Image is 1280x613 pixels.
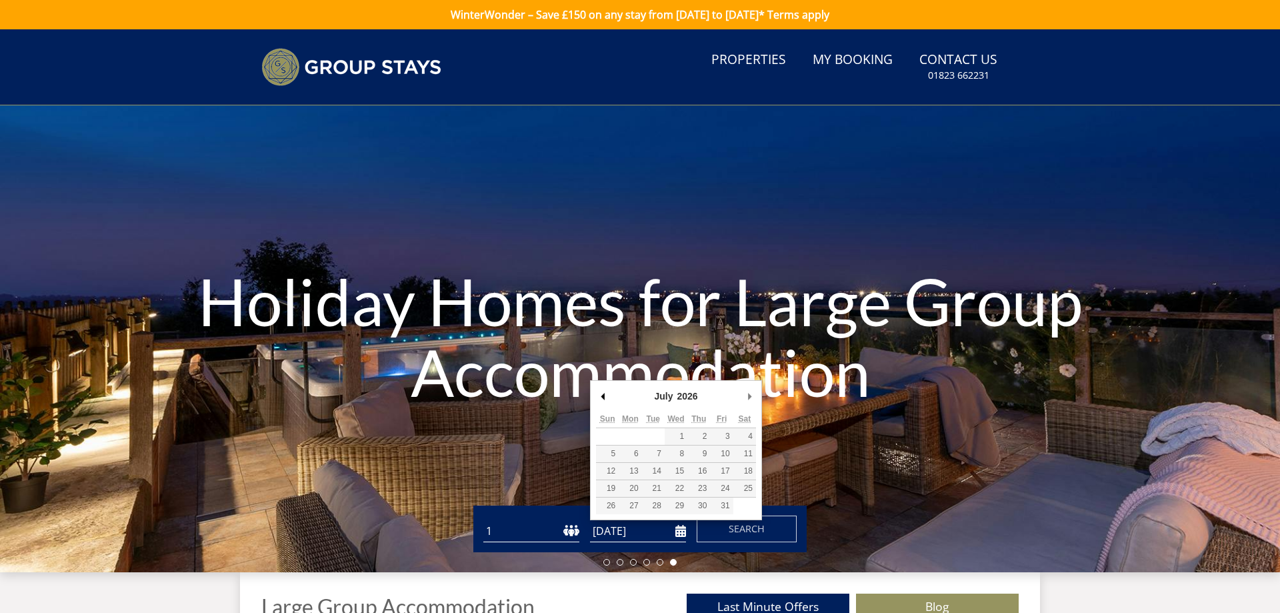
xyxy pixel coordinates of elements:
[743,386,756,406] button: Next Month
[596,386,609,406] button: Previous Month
[642,498,665,514] button: 28
[687,498,710,514] button: 30
[646,414,659,424] abbr: Tuesday
[733,428,756,445] button: 4
[710,463,733,480] button: 17
[733,446,756,462] button: 11
[619,463,641,480] button: 13
[675,386,699,406] div: 2026
[596,463,619,480] button: 12
[642,480,665,497] button: 21
[717,414,727,424] abbr: Friday
[687,446,710,462] button: 9
[600,414,615,424] abbr: Sunday
[596,480,619,497] button: 19
[622,414,639,424] abbr: Monday
[733,480,756,497] button: 25
[710,428,733,445] button: 3
[619,480,641,497] button: 20
[687,428,710,445] button: 2
[710,480,733,497] button: 24
[665,498,687,514] button: 29
[665,480,687,497] button: 22
[596,498,619,514] button: 26
[619,498,641,514] button: 27
[687,463,710,480] button: 16
[665,428,687,445] button: 1
[652,386,675,406] div: July
[665,463,687,480] button: 15
[590,520,686,542] input: Arrival Date
[697,516,797,542] button: Search
[691,414,706,424] abbr: Thursday
[928,69,989,82] small: 01823 662231
[642,446,665,462] button: 7
[710,498,733,514] button: 31
[710,446,733,462] button: 10
[619,446,641,462] button: 6
[706,45,791,75] a: Properties
[729,522,765,535] span: Search
[667,414,684,424] abbr: Wednesday
[596,446,619,462] button: 5
[733,463,756,480] button: 18
[261,48,441,86] img: Group Stays
[914,45,1003,89] a: Contact Us01823 662231
[642,463,665,480] button: 14
[687,480,710,497] button: 23
[665,446,687,462] button: 8
[739,414,751,424] abbr: Saturday
[807,45,898,75] a: My Booking
[192,239,1088,434] h1: Holiday Homes for Large Group Accommodation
